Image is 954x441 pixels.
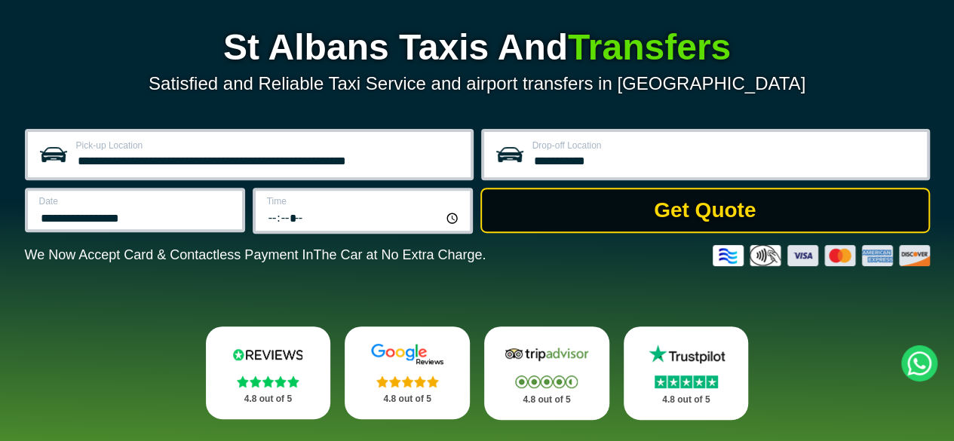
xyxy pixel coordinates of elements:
img: Trustpilot [641,343,732,366]
p: 4.8 out of 5 [222,390,314,409]
p: We Now Accept Card & Contactless Payment In [25,247,486,263]
p: Satisfied and Reliable Taxi Service and airport transfers in [GEOGRAPHIC_DATA] [25,73,930,94]
span: Transfers [568,27,731,67]
a: Trustpilot Stars 4.8 out of 5 [624,326,749,420]
img: Credit And Debit Cards [713,245,930,266]
span: The Car at No Extra Charge. [313,247,486,262]
a: Google Stars 4.8 out of 5 [345,326,470,419]
a: Reviews.io Stars 4.8 out of 5 [206,326,331,419]
img: Stars [655,375,718,388]
h1: St Albans Taxis And [25,29,930,66]
label: Pick-up Location [76,141,462,150]
p: 4.8 out of 5 [640,390,732,409]
img: Reviews.io [222,343,313,366]
a: Tripadvisor Stars 4.8 out of 5 [484,326,609,420]
img: Tripadvisor [502,343,592,366]
img: Stars [515,375,578,388]
img: Stars [237,375,299,387]
label: Time [267,197,461,206]
label: Date [39,197,233,206]
img: Google [362,343,452,366]
img: Stars [376,375,439,387]
p: 4.8 out of 5 [361,390,453,409]
button: Get Quote [480,188,930,233]
p: 4.8 out of 5 [501,390,593,409]
label: Drop-off Location [532,141,918,150]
